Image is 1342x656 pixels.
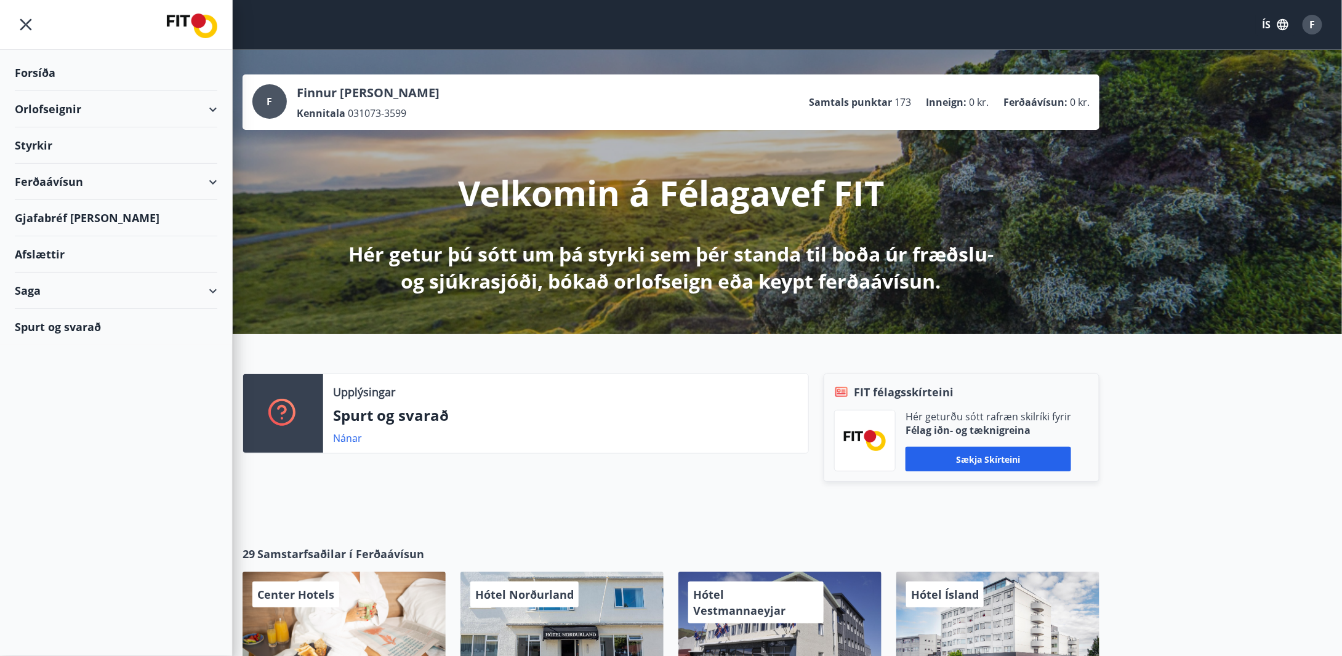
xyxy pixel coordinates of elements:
span: 29 [243,546,255,562]
span: Hótel Norðurland [475,587,574,602]
div: Forsíða [15,55,217,91]
p: Finnur [PERSON_NAME] [297,84,440,102]
p: Inneign : [926,95,966,109]
p: Samtals punktar [809,95,892,109]
a: Nánar [333,431,362,445]
span: Hótel Vestmannaeyjar [693,587,786,618]
div: Saga [15,273,217,309]
span: FIT félagsskírteini [854,384,954,400]
img: FPQVkF9lTnNbbaRSFyT17YYeljoOGk5m51IhT0bO.png [844,430,886,450]
div: Ferðaávísun [15,164,217,200]
span: 0 kr. [1070,95,1090,109]
button: F [1298,10,1327,39]
p: Kennitala [297,106,345,120]
span: F [1310,18,1316,31]
span: Hótel Ísland [911,587,979,602]
span: 173 [894,95,911,109]
img: union_logo [167,14,217,38]
div: Afslættir [15,236,217,273]
div: Spurt og svarað [15,309,217,345]
p: Spurt og svarað [333,405,798,426]
p: Upplýsingar [333,384,395,400]
p: Hér getur þú sótt um þá styrki sem þér standa til boða úr fræðslu- og sjúkrasjóði, bókað orlofsei... [346,241,996,295]
div: Gjafabréf [PERSON_NAME] [15,200,217,236]
span: 031073-3599 [348,106,406,120]
button: menu [15,14,37,36]
p: Velkomin á Félagavef FIT [458,169,884,216]
div: Styrkir [15,127,217,164]
p: Hér geturðu sótt rafræn skilríki fyrir [906,410,1071,423]
span: Samstarfsaðilar í Ferðaávísun [257,546,424,562]
span: Center Hotels [257,587,334,602]
button: ÍS [1256,14,1295,36]
p: Ferðaávísun : [1003,95,1067,109]
div: Orlofseignir [15,91,217,127]
span: 0 kr. [969,95,989,109]
button: Sækja skírteini [906,447,1071,471]
p: Félag iðn- og tæknigreina [906,423,1071,437]
span: F [267,95,273,108]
